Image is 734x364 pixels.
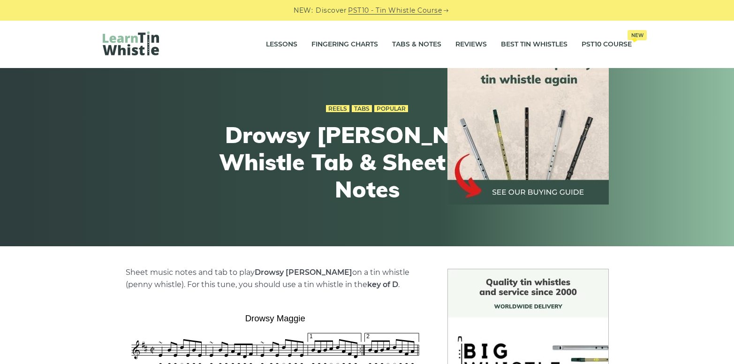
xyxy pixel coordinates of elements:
a: PST10 CourseNew [582,33,632,56]
a: Fingering Charts [311,33,378,56]
a: Lessons [266,33,297,56]
a: Tabs & Notes [392,33,441,56]
a: Reviews [455,33,487,56]
img: LearnTinWhistle.com [103,31,159,55]
img: tin whistle buying guide [447,43,609,205]
p: Sheet music notes and tab to play on a tin whistle (penny whistle). For this tune, you should use... [126,266,425,291]
a: Tabs [352,105,372,113]
h1: Drowsy [PERSON_NAME] Whistle Tab & Sheet Music Notes [195,121,540,203]
span: New [628,30,647,40]
strong: Drowsy [PERSON_NAME] [255,268,352,277]
a: Popular [374,105,408,113]
a: Reels [326,105,349,113]
a: Best Tin Whistles [501,33,568,56]
strong: key of D [367,280,398,289]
